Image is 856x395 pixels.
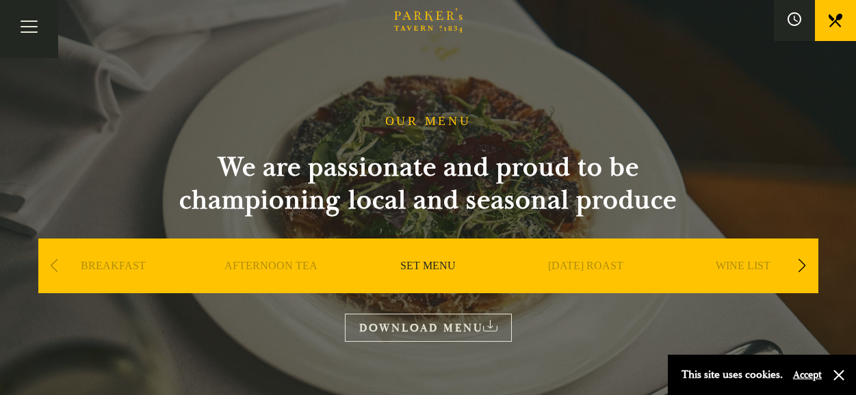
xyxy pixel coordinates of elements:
[345,314,512,342] a: DOWNLOAD MENU
[155,151,702,217] h2: We are passionate and proud to be championing local and seasonal produce
[793,251,812,281] div: Next slide
[716,259,770,314] a: WINE LIST
[45,251,64,281] div: Previous slide
[668,239,818,334] div: 5 / 9
[385,114,471,129] h1: OUR MENU
[196,239,346,334] div: 2 / 9
[38,239,189,334] div: 1 / 9
[224,259,317,314] a: AFTERNOON TEA
[682,365,783,385] p: This site uses cookies.
[353,239,504,334] div: 3 / 9
[81,259,146,314] a: BREAKFAST
[548,259,623,314] a: [DATE] ROAST
[400,259,456,314] a: SET MENU
[832,368,846,382] button: Close and accept
[510,239,661,334] div: 4 / 9
[793,368,822,381] button: Accept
